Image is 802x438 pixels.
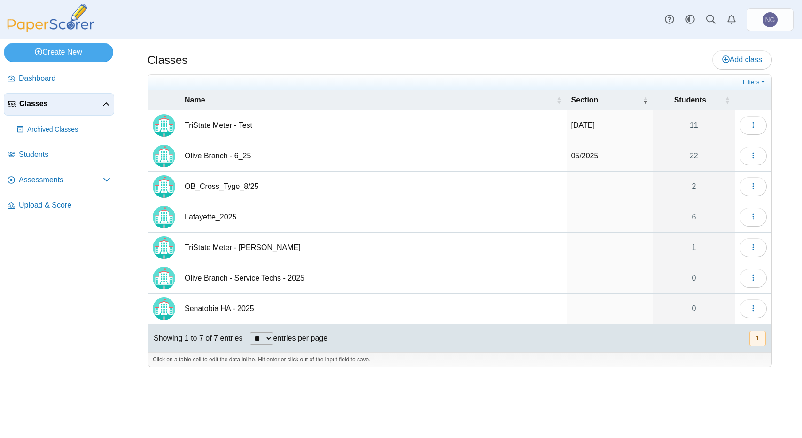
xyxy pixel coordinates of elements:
td: 05/2025 [567,141,653,172]
a: 0 [653,263,735,293]
nav: pagination [748,331,766,346]
a: Classes [4,93,114,116]
a: 11 [653,110,735,141]
td: Lafayette_2025 [180,202,567,233]
span: Assessments [19,175,103,185]
td: OB_Cross_Tyge_8/25 [180,172,567,202]
a: 6 [653,202,735,232]
div: Showing 1 to 7 of 7 entries [148,324,242,352]
span: Section : Activate to remove sorting [643,95,648,105]
span: Dashboard [19,73,110,84]
td: [DATE] [567,110,653,141]
button: 1 [749,331,766,346]
a: Students [4,144,114,166]
span: Classes [19,99,102,109]
span: Name [185,95,554,105]
a: Dashboard [4,68,114,90]
h1: Classes [148,52,187,68]
span: Students : Activate to sort [724,95,730,105]
span: Nathan Green [765,16,775,23]
a: Archived Classes [13,118,114,141]
span: Nathan Green [763,12,778,27]
span: Name : Activate to sort [556,95,562,105]
span: Add class [722,55,762,63]
img: Locally created class [153,206,175,228]
img: Locally created class [153,297,175,320]
div: Click on a table cell to edit the data inline. Hit enter or click out of the input field to save. [148,352,771,367]
a: Add class [712,50,772,69]
a: Nathan Green [747,8,794,31]
span: Section [571,95,641,105]
a: Upload & Score [4,195,114,217]
td: Olive Branch - Service Techs - 2025 [180,263,567,294]
a: Alerts [721,9,742,30]
a: Filters [740,78,769,87]
a: 22 [653,141,735,171]
a: 2 [653,172,735,202]
label: entries per page [273,334,327,342]
a: 0 [653,294,735,324]
span: Students [19,149,110,160]
a: 1 [653,233,735,263]
img: Locally created class [153,175,175,198]
a: Assessments [4,169,114,192]
span: Students [658,95,723,105]
td: Senatobia HA - 2025 [180,294,567,324]
img: Locally created class [153,236,175,259]
td: TriState Meter - Test [180,110,567,141]
span: Archived Classes [27,125,110,134]
a: PaperScorer [4,26,98,34]
span: Upload & Score [19,200,110,211]
img: Locally created class [153,267,175,289]
a: Create New [4,43,113,62]
td: TriState Meter - [PERSON_NAME] [180,233,567,263]
td: Olive Branch - 6_25 [180,141,567,172]
img: Locally created class [153,145,175,167]
img: Locally created class [153,114,175,137]
img: PaperScorer [4,4,98,32]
